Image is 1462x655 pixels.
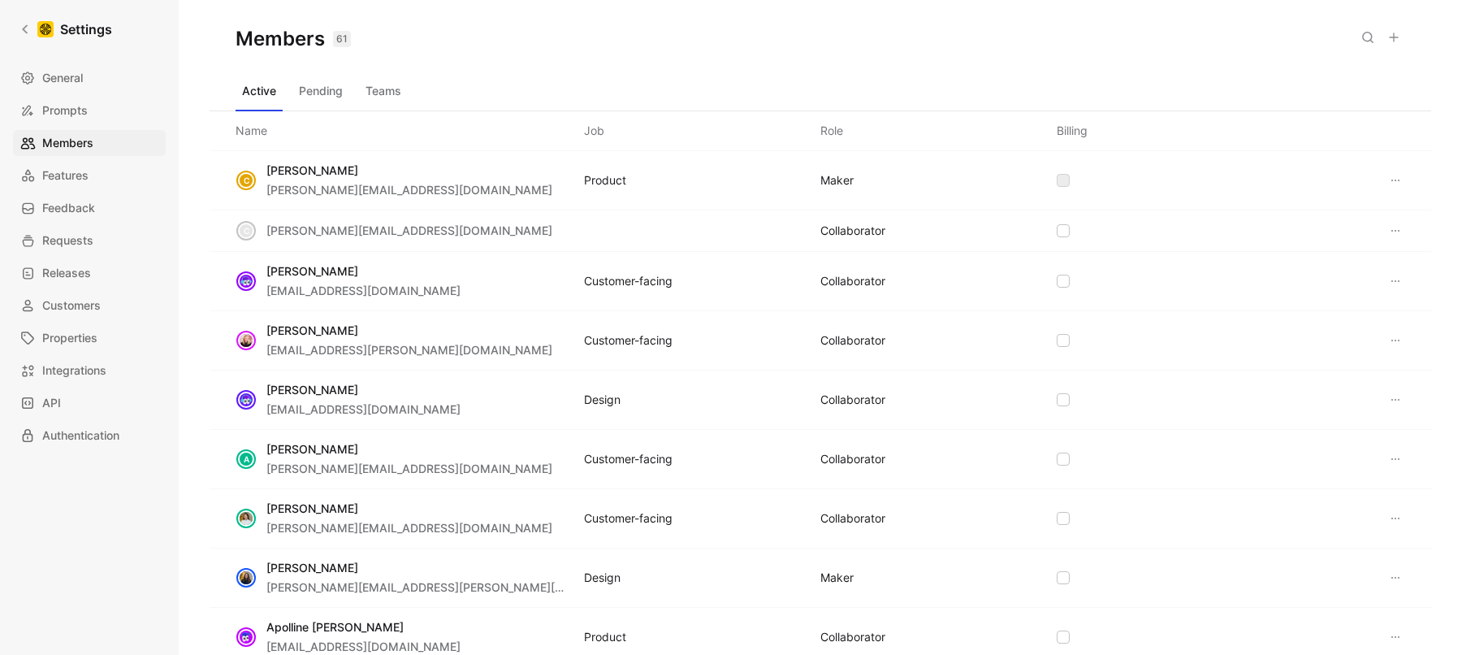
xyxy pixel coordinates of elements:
div: COLLABORATOR [820,271,885,291]
span: Integrations [42,361,106,380]
a: Customers [13,293,166,319]
a: Releases [13,260,166,286]
span: Authentication [42,426,119,445]
a: Properties [13,325,166,351]
span: [PERSON_NAME] [266,501,358,515]
button: Pending [292,78,349,104]
span: API [42,393,61,413]
div: COLLABORATOR [820,331,885,350]
span: [PERSON_NAME] [266,383,358,397]
span: Prompts [42,101,88,120]
img: avatar [238,332,254,349]
span: [PERSON_NAME] [266,561,358,575]
div: COLLABORATOR [820,449,885,469]
div: Customer-facing [584,331,673,350]
span: [PERSON_NAME][EMAIL_ADDRESS][DOMAIN_NAME] [266,462,552,475]
div: MAKER [820,171,854,190]
span: [PERSON_NAME][EMAIL_ADDRESS][DOMAIN_NAME] [266,521,552,535]
span: [PERSON_NAME][EMAIL_ADDRESS][PERSON_NAME][DOMAIN_NAME] [266,580,644,594]
a: Settings [13,13,119,46]
img: avatar [238,510,254,527]
button: Teams [359,78,408,104]
span: [PERSON_NAME] [266,442,358,456]
div: COLLABORATOR [820,390,885,410]
h1: Members [236,26,351,52]
span: Customers [42,296,101,315]
span: Properties [42,328,97,348]
span: [PERSON_NAME] [266,264,358,278]
span: Feedback [42,198,95,218]
span: Apolline [PERSON_NAME] [266,620,404,634]
div: COLLABORATOR [820,627,885,647]
div: c [238,223,254,239]
span: [EMAIL_ADDRESS][DOMAIN_NAME] [266,284,461,297]
h1: Settings [60,20,112,39]
a: Integrations [13,358,166,384]
div: Customer-facing [584,271,673,291]
div: C [238,172,254,189]
a: Authentication [13,423,166,449]
div: Name [236,121,267,141]
div: Product [584,171,626,190]
a: Prompts [13,98,166,124]
div: Role [820,121,843,141]
span: [EMAIL_ADDRESS][DOMAIN_NAME] [266,640,461,653]
span: Features [42,166,89,185]
div: Customer-facing [584,509,673,528]
span: General [42,68,83,88]
span: [PERSON_NAME] [266,163,358,177]
div: Billing [1057,121,1088,141]
div: 61 [333,31,351,47]
div: Customer-facing [584,449,673,469]
a: General [13,65,166,91]
img: avatar [238,629,254,645]
a: Requests [13,228,166,254]
span: Requests [42,231,93,250]
img: avatar [238,570,254,586]
span: [PERSON_NAME] [266,323,358,337]
div: COLLABORATOR [820,221,885,241]
div: COLLABORATOR [820,509,885,528]
div: Job [584,121,604,141]
div: MAKER [820,568,854,588]
a: Features [13,163,166,189]
span: Releases [42,263,91,283]
div: A [238,451,254,467]
div: Design [584,568,621,588]
span: [EMAIL_ADDRESS][DOMAIN_NAME] [266,402,461,416]
img: avatar [238,392,254,408]
div: Design [584,390,621,410]
span: [EMAIL_ADDRESS][PERSON_NAME][DOMAIN_NAME] [266,343,552,357]
span: [PERSON_NAME][EMAIL_ADDRESS][DOMAIN_NAME] [266,223,552,237]
span: [PERSON_NAME][EMAIL_ADDRESS][DOMAIN_NAME] [266,183,552,197]
a: Members [13,130,166,156]
img: avatar [238,273,254,289]
a: API [13,390,166,416]
span: Members [42,133,93,153]
button: Active [236,78,283,104]
div: Product [584,627,626,647]
a: Feedback [13,195,166,221]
